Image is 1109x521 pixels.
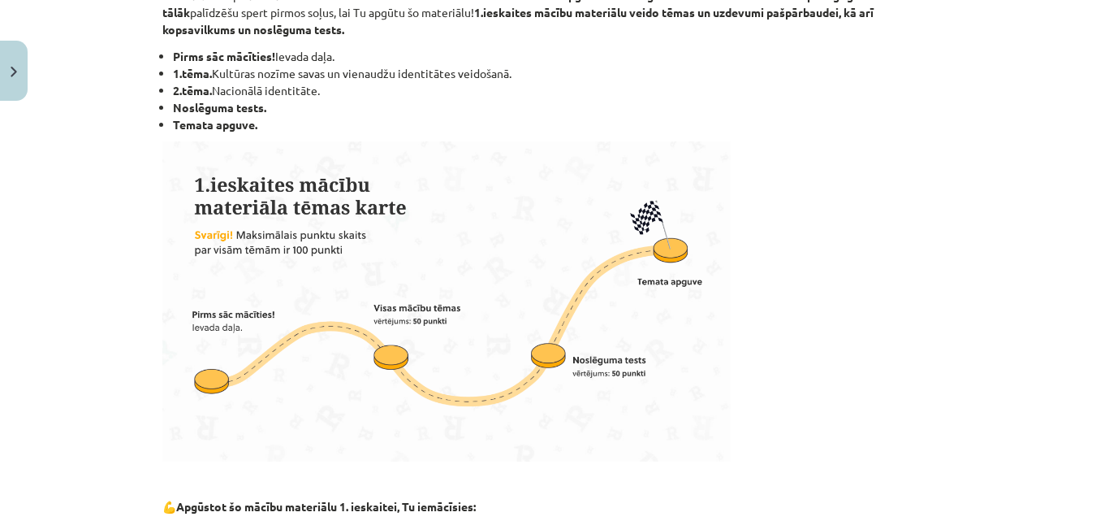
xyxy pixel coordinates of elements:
li: Ievada daļa. [173,48,947,65]
b: 1.tēma. [173,66,212,80]
img: icon-close-lesson-0947bae3869378f0d4975bcd49f059093ad1ed9edebbc8119c70593378902aed.svg [11,67,17,77]
b: Apgūstot šo mācību materiālu 1. ieskaitei, Tu iemācīsies: [176,499,476,514]
b: Noslēguma tests. [173,100,266,115]
p: 💪 [162,498,947,515]
b: Pirms sāc mācīties! [173,49,275,63]
b: Temata apguve. [173,117,257,132]
li: Kultūras nozīme savas un vienaudžu identitātes veidošanā. [173,65,947,82]
b: 2.tēma. [173,83,212,98]
strong: 1.ieskaites mācību materiālu veido tēmas un uzdevumi pašpārbaudei, kā arī kopsavilkums un noslēgu... [162,5,874,37]
li: Nacionālā identitāte. [173,82,947,99]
